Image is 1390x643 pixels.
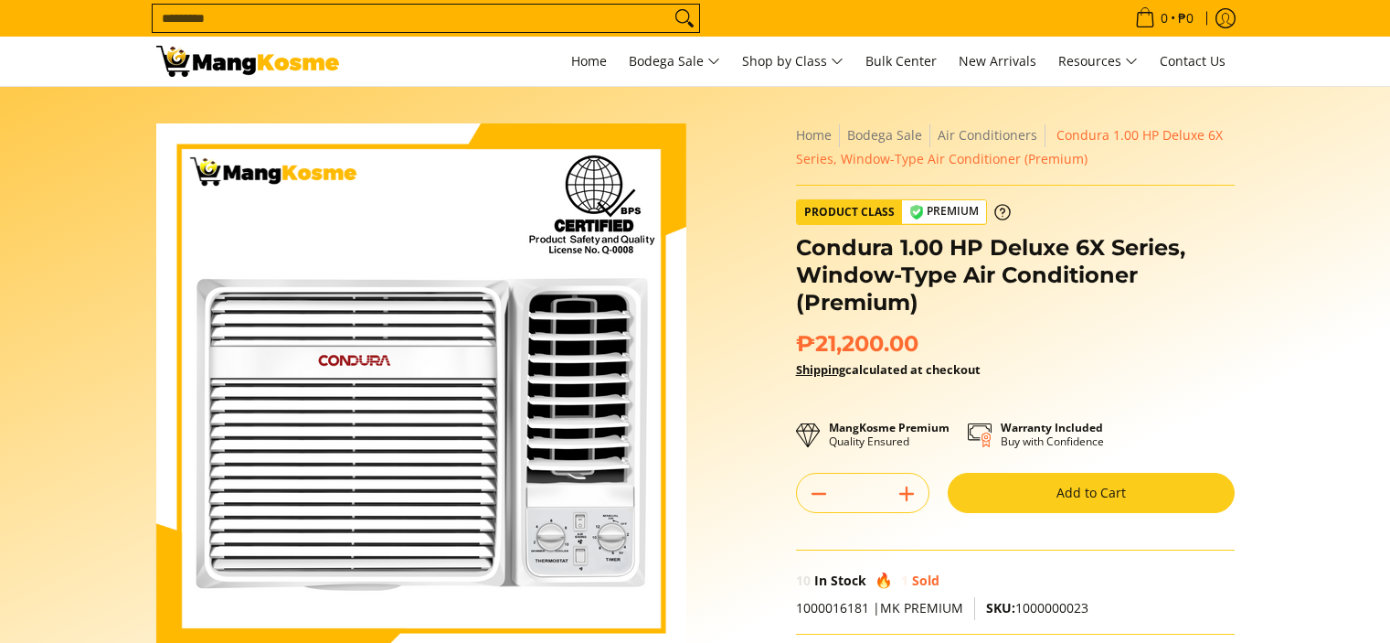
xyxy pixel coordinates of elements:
[796,361,981,378] strong: calculated at checkout
[1001,421,1104,448] p: Buy with Confidence
[950,37,1045,86] a: New Arrivals
[796,234,1235,316] h1: Condura 1.00 HP Deluxe 6X Series, Window-Type Air Conditioner (Premium)
[938,126,1037,144] a: Air Conditioners
[856,37,946,86] a: Bulk Center
[1158,12,1171,25] span: 0
[902,200,986,223] span: Premium
[796,361,845,378] a: Shipping
[1151,37,1235,86] a: Contact Us
[357,37,1235,86] nav: Main Menu
[948,473,1235,513] button: Add to Cart
[733,37,853,86] a: Shop by Class
[847,126,922,144] a: Bodega Sale
[742,50,844,73] span: Shop by Class
[796,126,1223,167] span: Condura 1.00 HP Deluxe 6X Series, Window-Type Air Conditioner (Premium)
[1049,37,1147,86] a: Resources
[865,52,937,70] span: Bulk Center
[796,330,918,358] span: ₱21,200.00
[1001,420,1103,435] strong: Warranty Included
[901,572,908,589] span: 1
[909,205,924,220] img: premium-badge-icon.webp
[1130,8,1199,28] span: •
[1058,50,1138,73] span: Resources
[796,599,963,616] span: 1000016181 |MK PREMIUM
[829,420,950,435] strong: MangKosme Premium
[829,421,950,448] p: Quality Ensured
[796,123,1235,171] nav: Breadcrumbs
[156,46,339,77] img: Condura Window-Type Aircon: 6X Series 1.00 HP (Premium) l Mang Kosme
[796,126,832,144] a: Home
[1175,12,1196,25] span: ₱0
[986,599,1015,616] span: SKU:
[796,199,1011,225] a: Product Class Premium
[797,479,841,509] button: Subtract
[814,572,866,589] span: In Stock
[629,50,720,73] span: Bodega Sale
[620,37,729,86] a: Bodega Sale
[912,572,939,589] span: Sold
[571,52,607,70] span: Home
[797,200,902,224] span: Product Class
[986,599,1088,616] span: 1000000023
[562,37,616,86] a: Home
[670,5,699,32] button: Search
[796,572,811,589] span: 10
[959,52,1036,70] span: New Arrivals
[885,479,928,509] button: Add
[1160,52,1226,70] span: Contact Us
